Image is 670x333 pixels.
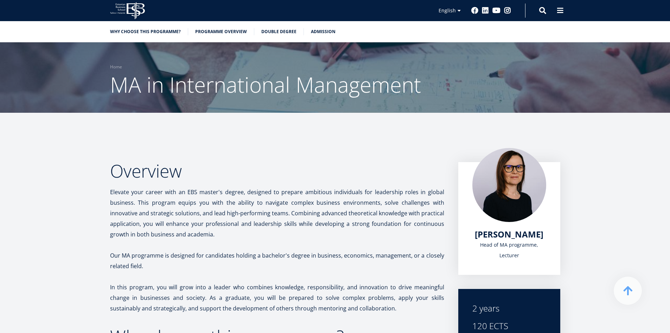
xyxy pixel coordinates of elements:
[110,282,444,314] p: In this program, you will grow into a leader who combines knowledge, responsibility, and innovati...
[504,7,511,14] a: Instagram
[311,28,336,35] a: Admission
[110,162,444,180] h2: Overview
[472,321,546,331] div: 120 ECTS
[110,70,421,99] span: MA in International Management
[110,63,122,70] a: Home
[110,250,444,271] p: Our MA programme is designed for candidates holding a bachelor's degree in business, economics, m...
[482,7,489,14] a: Linkedin
[472,148,546,222] img: Piret Masso
[195,28,247,35] a: Programme overview
[492,7,500,14] a: Youtube
[110,188,444,238] span: Elevate your career with an EBS master's degree, designed to prepare ambitious individuals for le...
[472,240,546,261] div: Head of MA programme, Lecturer
[110,28,181,35] a: Why choose this programme?
[261,28,296,35] a: Double Degree
[472,303,546,314] div: 2 years
[475,228,543,240] span: [PERSON_NAME]
[471,7,478,14] a: Facebook
[475,229,543,240] a: [PERSON_NAME]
